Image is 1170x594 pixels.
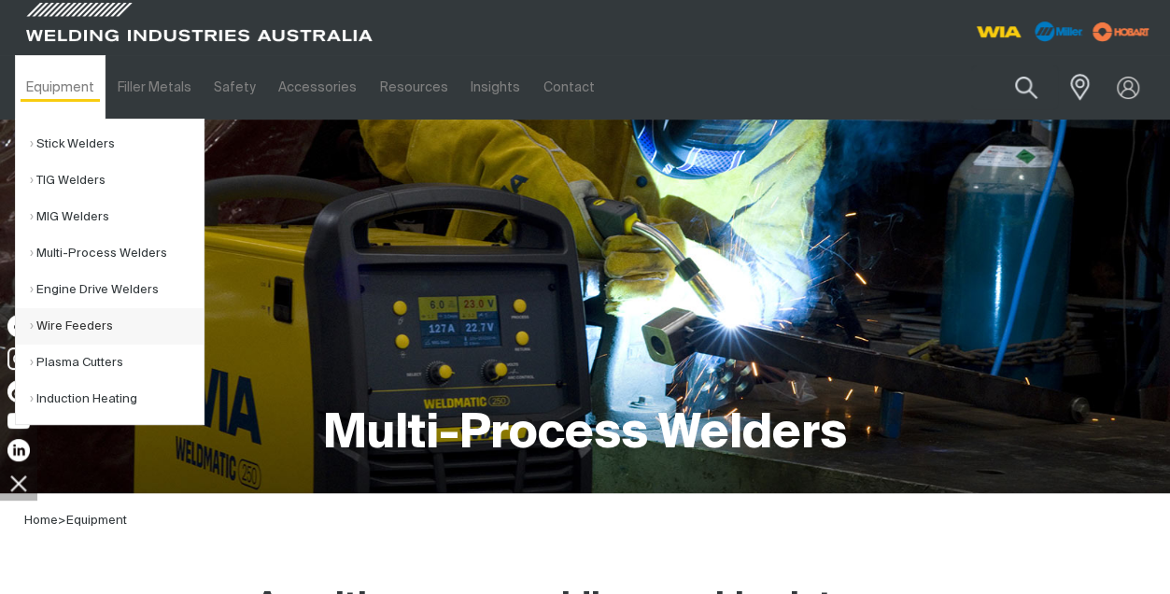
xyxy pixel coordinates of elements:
img: Instagram [7,347,30,370]
ul: Equipment Submenu [15,119,204,425]
a: Multi-Process Welders [30,235,204,272]
a: Safety [203,55,267,120]
a: MIG Welders [30,199,204,235]
a: Wire Feeders [30,308,204,345]
a: Insights [459,55,531,120]
img: YouTube [7,413,30,429]
img: miller [1087,18,1155,46]
a: Resources [369,55,459,120]
a: Contact [531,55,605,120]
span: > [58,515,66,527]
a: Equipment [66,515,127,527]
img: TikTok [7,380,30,403]
a: Plasma Cutters [30,345,204,381]
input: Product name or item number... [971,65,1058,109]
a: TIG Welders [30,163,204,199]
a: Filler Metals [106,55,202,120]
button: Search products [994,65,1058,109]
a: Accessories [267,55,368,120]
a: Stick Welders [30,126,204,163]
nav: Main [15,55,870,120]
a: Equipment [15,55,106,120]
h1: Multi-Process Welders [323,404,847,465]
a: Home [24,515,58,527]
img: LinkedIn [7,439,30,461]
img: hide socials [3,467,35,499]
a: Induction Heating [30,381,204,417]
a: Engine Drive Welders [30,272,204,308]
img: Facebook [7,315,30,337]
